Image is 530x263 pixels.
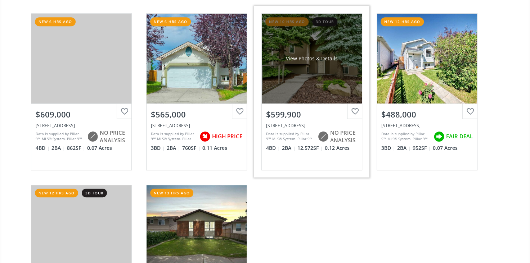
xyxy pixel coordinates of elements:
[381,131,430,142] div: Data is supplied by Pillar 9™ MLS® System. Pillar 9™ is the owner of the copyright in its MLS® Sy...
[36,109,127,120] div: $609,000
[212,133,242,140] span: HIGH PRICE
[446,133,473,140] span: FAIR DEAL
[151,144,165,152] span: 3 BD
[67,144,85,152] span: 862 SF
[198,129,212,144] img: rating icon
[266,123,358,129] div: 16 Rundleson Way NE, Calgary, AB T1Y3N6
[139,6,254,177] a: new 6 hrs ago$565,000[STREET_ADDRESS]Data is supplied by Pillar 9™ MLS® System. Pillar 9™ is the ...
[24,6,139,177] a: new 6 hrs ago$609,000[STREET_ADDRESS]Data is supplied by Pillar 9™ MLS® System. Pillar 9™ is the ...
[151,131,196,142] div: Data is supplied by Pillar 9™ MLS® System. Pillar 9™ is the owner of the copyright in its MLS® Sy...
[432,129,446,144] img: rating icon
[151,123,242,129] div: 94 Hidden Spring Green NW, Calgary, AB T3A5N1
[151,109,242,120] div: $565,000
[297,144,323,152] span: 12,572 SF
[433,144,458,152] span: 0.07 Acres
[325,144,350,152] span: 0.12 Acres
[316,129,330,144] img: rating icon
[330,129,358,144] span: NO PRICE ANALYSIS
[413,144,431,152] span: 952 SF
[36,123,127,129] div: 12 tarington Manor, Calgary, AB T3J 4N2
[397,144,411,152] span: 2 BA
[85,129,100,144] img: rating icon
[87,144,112,152] span: 0.07 Acres
[286,55,338,62] div: View Photos & Details
[369,6,485,177] a: new 12 hrs ago$488,000[STREET_ADDRESS]Data is supplied by Pillar 9™ MLS® System. Pillar 9™ is the...
[381,109,473,120] div: $488,000
[266,109,358,120] div: $599,900
[282,144,296,152] span: 2 BA
[100,129,127,144] span: NO PRICE ANALYSIS
[254,6,369,177] a: new 10 hrs ago3d tourView Photos & Details$599,900[STREET_ADDRESS]Data is supplied by Pillar 9™ M...
[266,144,280,152] span: 4 BD
[202,144,227,152] span: 0.11 Acres
[36,144,50,152] span: 4 BD
[36,131,84,142] div: Data is supplied by Pillar 9™ MLS® System. Pillar 9™ is the owner of the copyright in its MLS® Sy...
[381,123,473,129] div: 55 Applemead Court SE, Calgary, AB T2A 7V5
[51,144,65,152] span: 2 BA
[182,144,201,152] span: 760 SF
[381,144,395,152] span: 3 BD
[266,131,314,142] div: Data is supplied by Pillar 9™ MLS® System. Pillar 9™ is the owner of the copyright in its MLS® Sy...
[167,144,180,152] span: 2 BA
